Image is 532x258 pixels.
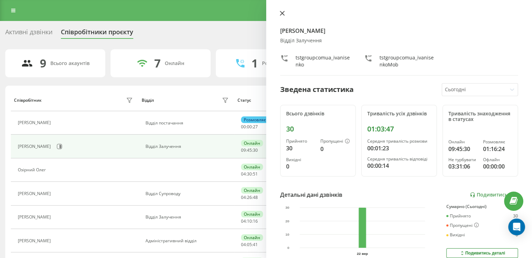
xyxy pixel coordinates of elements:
[446,214,471,218] div: Прийнято
[253,171,258,177] span: 51
[320,139,350,144] div: Пропущені
[146,238,230,243] div: Адміністративний відділ
[18,120,52,125] div: [PERSON_NAME]
[516,232,518,237] div: 0
[483,139,512,144] div: Розмовляє
[513,214,518,218] div: 30
[296,54,350,68] div: tstgroupcomua_ivanisenko
[241,171,246,177] span: 04
[285,206,290,209] text: 30
[448,111,512,123] div: Тривалість знаходження в статусах
[367,157,431,162] div: Середня тривалість відповіді
[18,167,48,172] div: Озірний Олег
[241,116,269,123] div: Розмовляє
[154,57,161,70] div: 7
[251,57,258,70] div: 1
[357,252,368,256] text: 22 вер
[146,215,230,220] div: Відділ Залучення
[247,242,252,248] span: 05
[146,191,230,196] div: Відділ Супроводу
[50,60,90,66] div: Всього акаунтів
[367,111,431,117] div: Тривалість усіх дзвінків
[367,125,431,133] div: 01:03:47
[241,164,263,170] div: Онлайн
[483,162,512,171] div: 00:00:00
[40,57,46,70] div: 9
[5,28,52,39] div: Активні дзвінки
[241,211,263,217] div: Онлайн
[367,144,431,152] div: 00:01:23
[280,84,354,95] div: Зведена статистика
[286,162,315,171] div: 0
[446,223,479,228] div: Пропущені
[18,144,52,149] div: [PERSON_NAME]
[446,248,518,258] button: Подивитись деталі
[241,140,263,146] div: Онлайн
[146,144,230,149] div: Відділ Залучення
[286,144,315,152] div: 30
[241,148,258,153] div: : :
[241,187,263,194] div: Онлайн
[146,121,230,126] div: Відділ постачання
[241,124,258,129] div: : :
[483,157,512,162] div: Офлайн
[247,218,252,224] span: 10
[18,191,52,196] div: [PERSON_NAME]
[285,219,290,223] text: 20
[241,124,246,130] span: 00
[280,27,518,35] h4: [PERSON_NAME]
[448,157,477,162] div: Не турбувати
[241,195,258,200] div: : :
[253,218,258,224] span: 16
[286,111,350,117] div: Всього дзвінків
[286,157,315,162] div: Вихідні
[61,28,133,39] div: Співробітники проєкту
[448,162,477,171] div: 03:31:06
[380,54,434,68] div: tstgroupcomua_ivanisenkoMob
[286,139,315,144] div: Прийнято
[280,38,518,44] div: Відділ Залучення
[241,147,246,153] span: 09
[285,232,290,236] text: 10
[142,98,154,103] div: Відділ
[459,250,505,256] div: Подивитись деталі
[14,98,42,103] div: Співробітник
[446,204,518,209] div: Сумарно (Сьогодні)
[241,218,246,224] span: 04
[241,234,263,241] div: Онлайн
[448,139,477,144] div: Онлайн
[18,215,52,220] div: [PERSON_NAME]
[247,147,252,153] span: 45
[508,218,525,235] div: Open Intercom Messenger
[237,98,251,103] div: Статус
[247,124,252,130] span: 00
[253,147,258,153] span: 30
[241,242,246,248] span: 04
[253,242,258,248] span: 41
[367,139,431,144] div: Середня тривалість розмови
[253,124,258,130] span: 27
[448,145,477,153] div: 09:45:30
[241,242,258,247] div: : :
[253,194,258,200] span: 48
[367,162,431,170] div: 00:00:14
[280,191,342,199] div: Детальні дані дзвінків
[286,125,350,133] div: 30
[241,219,258,224] div: : :
[320,145,350,153] div: 0
[470,192,518,198] a: Подивитись звіт
[483,145,512,153] div: 01:16:24
[262,60,296,66] div: Розмовляють
[247,171,252,177] span: 30
[165,60,184,66] div: Онлайн
[446,232,465,237] div: Вихідні
[287,246,289,250] text: 0
[247,194,252,200] span: 26
[241,194,246,200] span: 04
[241,172,258,177] div: : :
[18,238,52,243] div: [PERSON_NAME]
